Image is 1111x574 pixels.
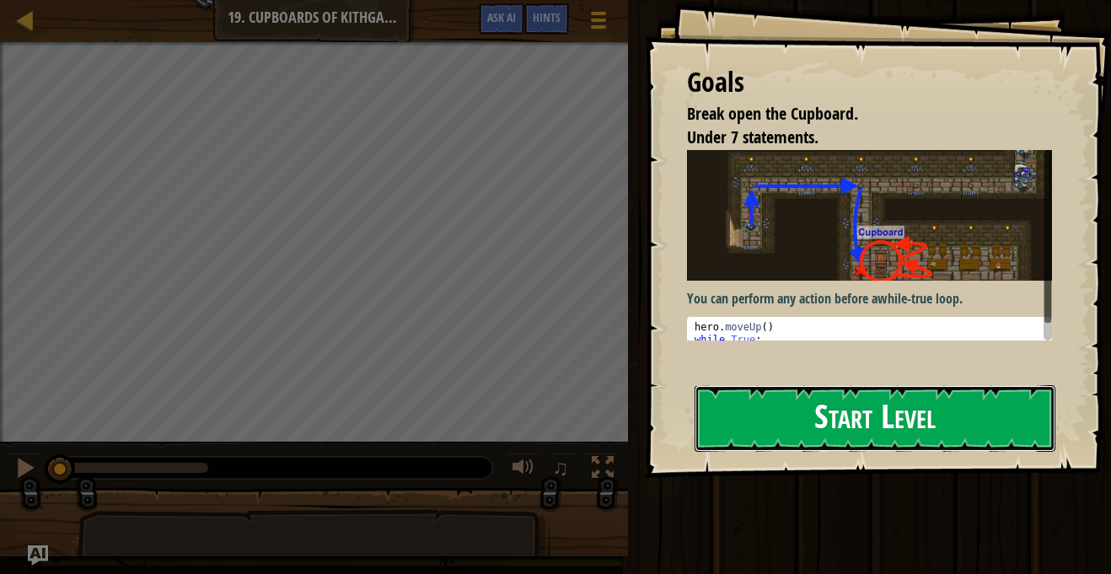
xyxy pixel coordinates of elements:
[552,455,569,480] span: ♫
[586,453,620,487] button: Toggle fullscreen
[666,102,1048,126] li: Break open the Cupboard.
[687,63,1052,102] div: Goals
[687,126,818,148] span: Under 7 statements.
[687,150,1052,281] img: Cupboards of kithgard
[28,545,48,566] button: Ask AI
[507,453,540,487] button: Adjust volume
[8,453,42,487] button: Ctrl + P: Pause
[687,289,1052,308] p: You can perform any action before a .
[878,289,959,308] strong: while-true loop
[549,453,577,487] button: ♫
[687,102,858,125] span: Break open the Cupboard.
[577,3,620,43] button: Show game menu
[479,3,524,35] button: Ask AI
[695,385,1055,452] button: Start Level
[487,9,516,25] span: Ask AI
[533,9,561,25] span: Hints
[666,126,1048,150] li: Under 7 statements.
